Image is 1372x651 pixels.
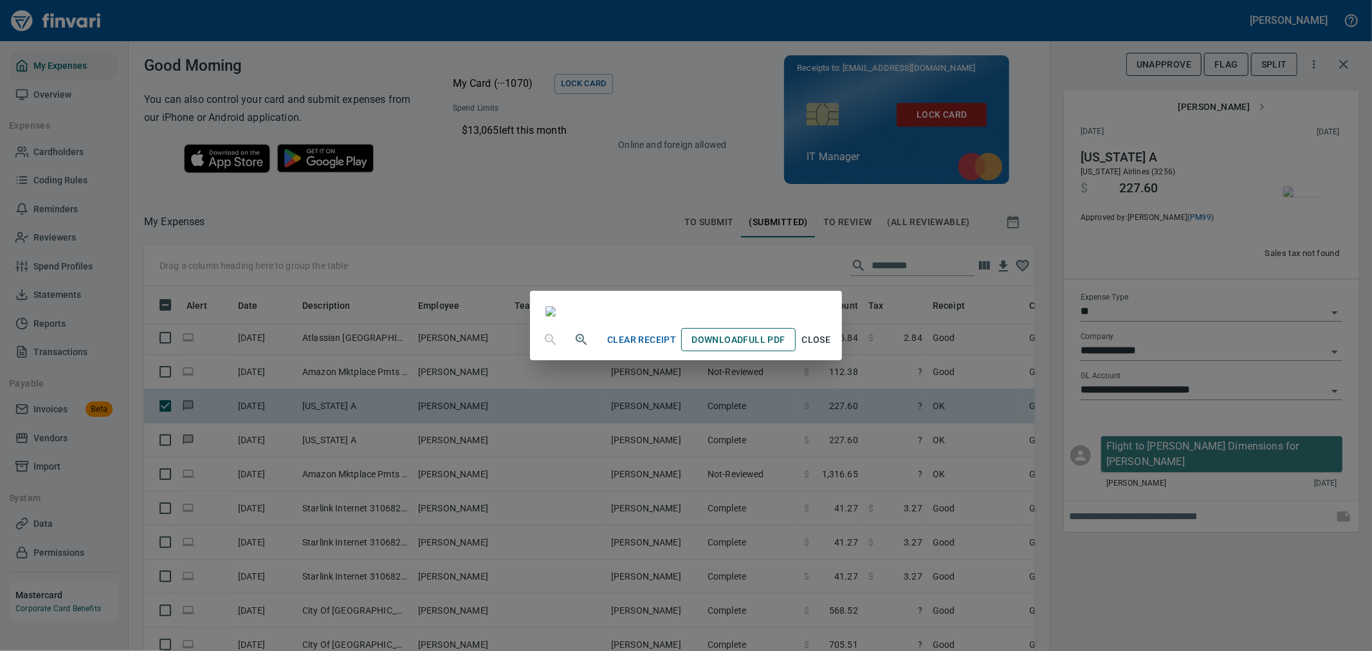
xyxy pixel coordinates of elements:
span: Clear Receipt [607,332,676,348]
button: Close [796,328,837,352]
button: Clear Receipt [602,328,681,352]
span: Close [801,332,832,348]
img: receipts%2Ftapani%2F2025-09-29%2FwRyD7Dpi8Aanou5rLXT8HKXjbai2__GBbdsWur5wvm4sFcoGue.jpg [545,306,556,316]
a: DownloadFull PDF [681,328,795,352]
span: Download Full PDF [691,332,785,348]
